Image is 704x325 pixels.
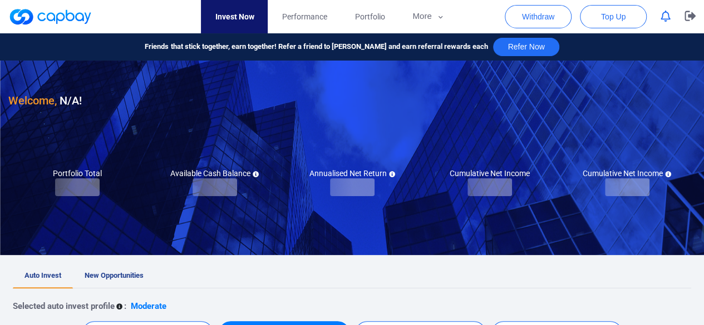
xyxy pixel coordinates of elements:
[124,299,126,313] p: :
[309,168,395,178] h5: Annualised Net Return
[8,94,57,107] span: Welcome,
[13,299,115,313] p: Selected auto invest profile
[355,11,385,23] span: Portfolio
[583,168,671,178] h5: Cumulative Net Income
[450,168,530,178] h5: Cumulative Net Income
[145,41,488,53] span: Friends that stick together, earn together! Refer a friend to [PERSON_NAME] and earn referral rew...
[505,5,572,28] button: Withdraw
[601,11,626,22] span: Top Up
[24,271,61,279] span: Auto Invest
[282,11,327,23] span: Performance
[580,5,647,28] button: Top Up
[131,299,166,313] p: Moderate
[85,271,144,279] span: New Opportunities
[8,92,82,109] h3: N/A !
[170,168,259,178] h5: Available Cash Balance
[493,38,559,56] button: Refer Now
[53,168,102,178] h5: Portfolio Total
